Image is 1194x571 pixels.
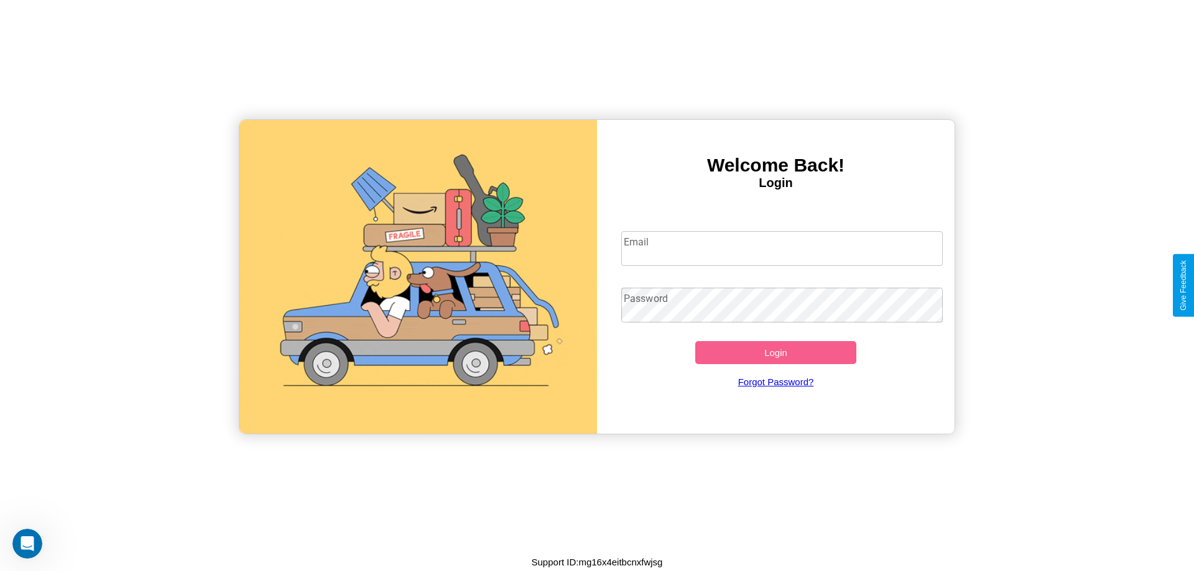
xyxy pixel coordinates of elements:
[532,554,663,570] p: Support ID: mg16x4eitbcnxfwjsg
[1179,260,1188,311] div: Give Feedback
[695,341,856,364] button: Login
[597,176,955,190] h4: Login
[597,155,955,176] h3: Welcome Back!
[615,364,937,400] a: Forgot Password?
[12,529,42,559] iframe: Intercom live chat
[239,120,597,434] img: gif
